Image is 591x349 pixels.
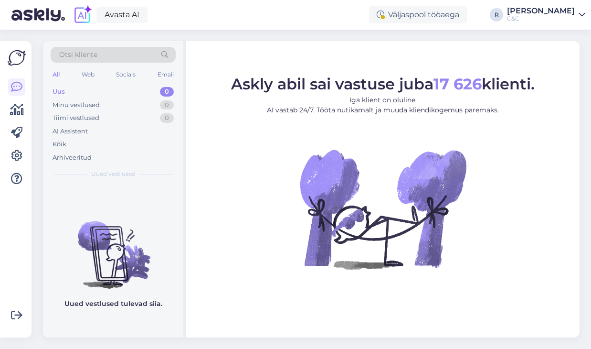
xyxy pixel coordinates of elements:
p: Uued vestlused tulevad siia. [64,299,162,309]
p: Iga klient on oluline. AI vastab 24/7. Tööta nutikamalt ja muuda kliendikogemus paremaks. [231,95,535,115]
div: All [51,68,62,81]
div: Minu vestlused [53,100,100,110]
div: Uus [53,87,65,97]
div: AI Assistent [53,127,88,136]
div: C&C [507,15,575,22]
b: 17 626 [433,75,482,93]
div: Kõik [53,140,66,149]
a: [PERSON_NAME]C&C [507,7,585,22]
div: Email [156,68,176,81]
div: 0 [160,100,174,110]
span: Askly abil sai vastuse juba klienti. [231,75,535,93]
span: Otsi kliente [59,50,97,60]
div: Socials [114,68,137,81]
span: Uued vestlused [91,170,136,178]
a: Avasta AI [96,7,148,23]
img: No chats [43,204,183,290]
div: [PERSON_NAME] [507,7,575,15]
div: Arhiveeritud [53,153,92,163]
div: Web [80,68,96,81]
img: No Chat active [297,123,469,295]
div: 0 [160,113,174,123]
div: 0 [160,87,174,97]
img: Askly Logo [8,49,26,67]
img: explore-ai [73,5,93,25]
div: Väljaspool tööaega [369,6,467,23]
div: Tiimi vestlused [53,113,99,123]
div: R [490,8,503,22]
